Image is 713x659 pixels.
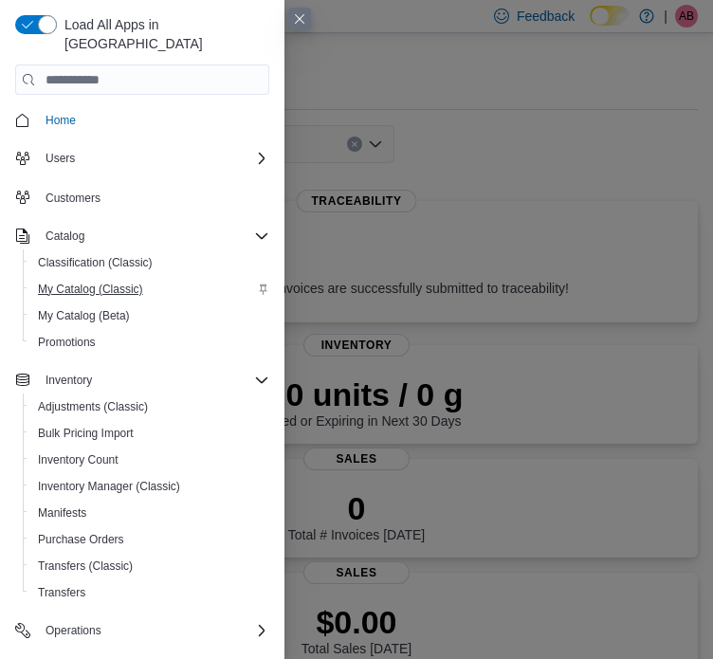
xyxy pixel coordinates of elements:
[8,183,277,211] button: Customers
[30,422,141,445] a: Bulk Pricing Import
[23,579,277,606] button: Transfers
[38,619,109,642] button: Operations
[8,617,277,644] button: Operations
[38,585,85,600] span: Transfers
[38,108,269,132] span: Home
[23,302,277,329] button: My Catalog (Beta)
[30,502,94,524] a: Manifests
[23,553,277,579] button: Transfers (Classic)
[23,447,277,473] button: Inventory Count
[288,8,311,30] button: Close this dialog
[38,369,100,392] button: Inventory
[23,249,277,276] button: Classification (Classic)
[30,251,160,274] a: Classification (Classic)
[46,373,92,388] span: Inventory
[46,151,75,166] span: Users
[46,623,101,638] span: Operations
[30,395,269,418] span: Adjustments (Classic)
[38,426,134,441] span: Bulk Pricing Import
[30,502,269,524] span: Manifests
[38,532,124,547] span: Purchase Orders
[8,223,277,249] button: Catalog
[30,331,269,354] span: Promotions
[30,331,103,354] a: Promotions
[30,581,269,604] span: Transfers
[38,619,269,642] span: Operations
[57,15,269,53] span: Load All Apps in [GEOGRAPHIC_DATA]
[38,185,269,209] span: Customers
[30,475,188,498] a: Inventory Manager (Classic)
[30,278,151,301] a: My Catalog (Classic)
[30,422,269,445] span: Bulk Pricing Import
[23,329,277,356] button: Promotions
[8,145,277,172] button: Users
[30,251,269,274] span: Classification (Classic)
[46,229,84,244] span: Catalog
[38,335,96,350] span: Promotions
[38,369,269,392] span: Inventory
[30,304,137,327] a: My Catalog (Beta)
[8,106,277,134] button: Home
[38,187,108,210] a: Customers
[30,528,132,551] a: Purchase Orders
[38,505,86,521] span: Manifests
[30,395,155,418] a: Adjustments (Classic)
[23,394,277,420] button: Adjustments (Classic)
[30,278,269,301] span: My Catalog (Classic)
[23,500,277,526] button: Manifests
[30,475,269,498] span: Inventory Manager (Classic)
[23,526,277,553] button: Purchase Orders
[30,304,269,327] span: My Catalog (Beta)
[30,555,269,577] span: Transfers (Classic)
[30,448,269,471] span: Inventory Count
[38,452,119,467] span: Inventory Count
[46,191,101,206] span: Customers
[30,448,126,471] a: Inventory Count
[38,147,82,170] button: Users
[38,225,269,247] span: Catalog
[30,581,93,604] a: Transfers
[23,276,277,302] button: My Catalog (Classic)
[30,528,269,551] span: Purchase Orders
[8,367,277,394] button: Inventory
[38,308,130,323] span: My Catalog (Beta)
[38,558,133,574] span: Transfers (Classic)
[38,147,269,170] span: Users
[38,479,180,494] span: Inventory Manager (Classic)
[30,555,140,577] a: Transfers (Classic)
[46,113,76,128] span: Home
[38,282,143,297] span: My Catalog (Classic)
[23,420,277,447] button: Bulk Pricing Import
[38,399,148,414] span: Adjustments (Classic)
[38,109,83,132] a: Home
[38,255,153,270] span: Classification (Classic)
[38,225,92,247] button: Catalog
[23,473,277,500] button: Inventory Manager (Classic)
